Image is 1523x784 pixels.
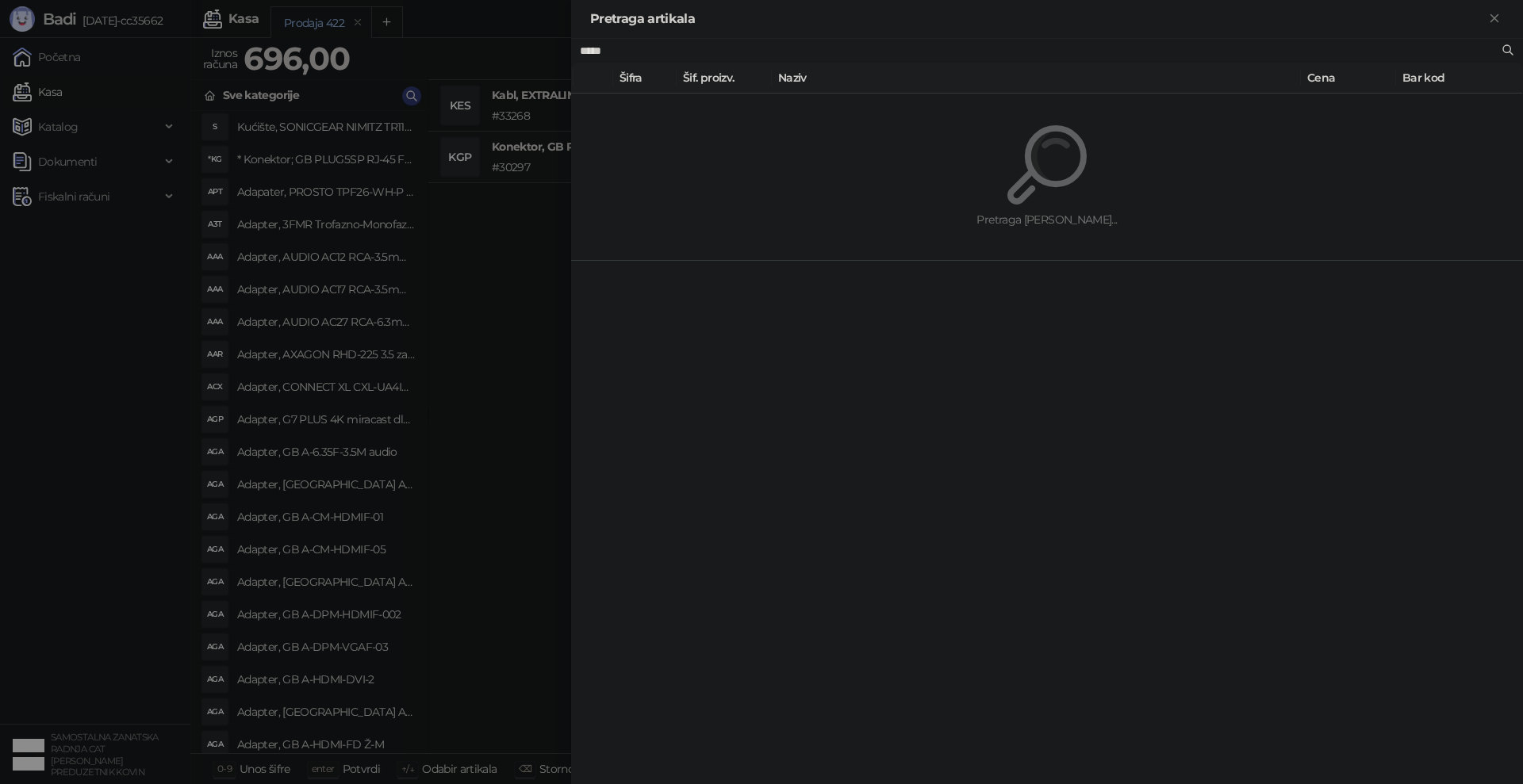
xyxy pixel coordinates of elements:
th: Šif. proizv. [677,63,772,94]
button: Zatvori [1485,10,1504,29]
th: Cena [1301,63,1396,94]
div: Pretraga artikala [590,10,1485,29]
th: Bar kod [1396,63,1523,94]
div: Pretraga [PERSON_NAME]... [609,211,1485,228]
th: Naziv [772,63,1301,94]
th: Šifra [613,63,677,94]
